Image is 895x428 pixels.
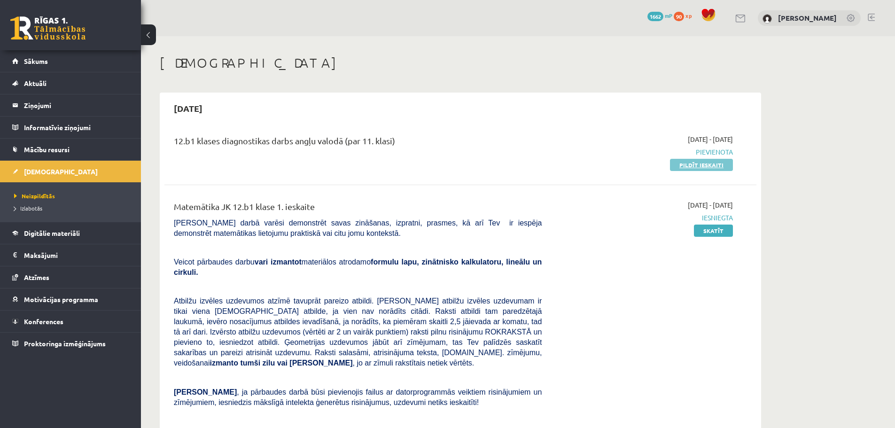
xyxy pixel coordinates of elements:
[12,117,129,138] a: Informatīvie ziņojumi
[12,222,129,244] a: Digitālie materiāli
[24,167,98,176] span: [DEMOGRAPHIC_DATA]
[12,50,129,72] a: Sākums
[24,229,80,237] span: Digitālie materiāli
[174,258,542,276] b: formulu lapu, zinātnisko kalkulatoru, lineālu un cirkuli.
[688,134,733,144] span: [DATE] - [DATE]
[674,12,696,19] a: 90 xp
[12,333,129,354] a: Proktoringa izmēģinājums
[674,12,684,21] span: 90
[174,219,542,237] span: [PERSON_NAME] darbā varēsi demonstrēt savas zināšanas, izpratni, prasmes, kā arī Tev ir iespēja d...
[240,359,352,367] b: tumši zilu vai [PERSON_NAME]
[24,317,63,326] span: Konferences
[12,311,129,332] a: Konferences
[24,94,129,116] legend: Ziņojumi
[24,295,98,303] span: Motivācijas programma
[24,117,129,138] legend: Informatīvie ziņojumi
[14,192,55,200] span: Neizpildītās
[24,273,49,281] span: Atzīmes
[12,288,129,310] a: Motivācijas programma
[210,359,238,367] b: izmanto
[647,12,672,19] a: 1662 mP
[665,12,672,19] span: mP
[694,225,733,237] a: Skatīt
[12,94,129,116] a: Ziņojumi
[647,12,663,21] span: 1662
[688,200,733,210] span: [DATE] - [DATE]
[24,145,70,154] span: Mācību resursi
[174,388,237,396] span: [PERSON_NAME]
[174,200,542,218] div: Matemātika JK 12.b1 klase 1. ieskaite
[12,72,129,94] a: Aktuāli
[174,388,542,406] span: , ja pārbaudes darbā būsi pievienojis failus ar datorprogrammās veiktiem risinājumiem un zīmējumi...
[174,258,542,276] span: Veicot pārbaudes darbu materiālos atrodamo
[12,266,129,288] a: Atzīmes
[24,57,48,65] span: Sākums
[24,244,129,266] legend: Maksājumi
[14,204,42,212] span: Izlabotās
[24,339,106,348] span: Proktoringa izmēģinājums
[778,13,837,23] a: [PERSON_NAME]
[556,213,733,223] span: Iesniegta
[174,297,542,367] span: Atbilžu izvēles uzdevumos atzīmē tavuprāt pareizo atbildi. [PERSON_NAME] atbilžu izvēles uzdevuma...
[10,16,86,40] a: Rīgas 1. Tālmācības vidusskola
[12,161,129,182] a: [DEMOGRAPHIC_DATA]
[12,244,129,266] a: Maksājumi
[556,147,733,157] span: Pievienota
[255,258,302,266] b: vari izmantot
[24,79,47,87] span: Aktuāli
[14,204,132,212] a: Izlabotās
[164,97,212,119] h2: [DATE]
[685,12,692,19] span: xp
[174,134,542,152] div: 12.b1 klases diagnostikas darbs angļu valodā (par 11. klasi)
[763,14,772,23] img: Anžela Aleksandrova
[670,159,733,171] a: Pildīt ieskaiti
[160,55,761,71] h1: [DEMOGRAPHIC_DATA]
[12,139,129,160] a: Mācību resursi
[14,192,132,200] a: Neizpildītās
